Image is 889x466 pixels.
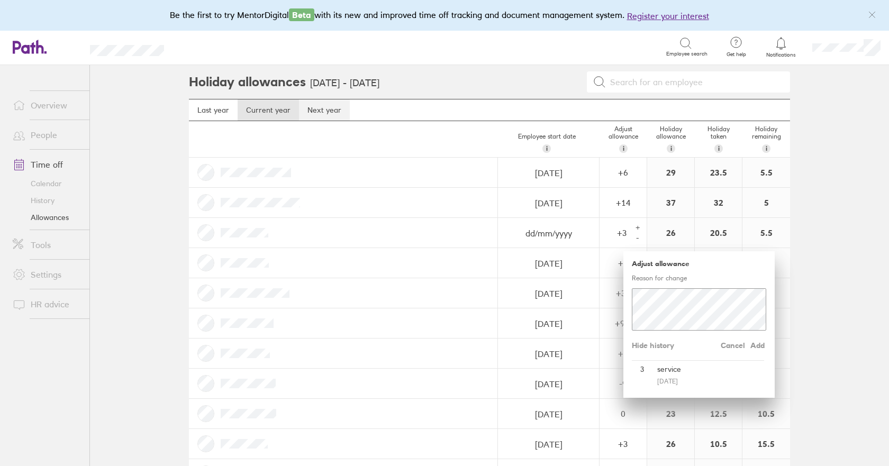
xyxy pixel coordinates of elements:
input: Search for an employee [606,72,784,92]
a: Last year [189,99,238,121]
div: 15.5 [742,429,790,459]
div: - [633,234,642,242]
a: HR advice [4,294,89,315]
input: dd/mm/yyyy [498,339,598,369]
span: i [766,144,767,153]
div: + 6 [600,168,646,177]
div: + 38 [600,288,646,298]
span: Notifications [764,52,799,58]
div: 12.5 [695,399,742,428]
span: Beta [289,8,314,21]
div: + 2 [600,258,646,268]
div: Search [193,42,220,51]
div: Adjust allowance [600,121,647,157]
div: 23.5 [695,158,742,187]
div: Employee start date [494,129,600,157]
a: History [4,192,89,209]
div: + 3 [600,439,646,449]
div: 5.5 [742,218,790,248]
div: + 14 [600,198,646,207]
div: Holiday allowance [647,121,695,157]
a: Time off [4,154,89,175]
input: dd/mm/yyyy [498,279,598,308]
div: 29 [647,158,694,187]
div: 23 [647,399,694,428]
div: + 3 [600,228,631,237]
a: People [4,124,89,145]
div: 5 [742,188,790,217]
div: 26 [647,218,694,248]
div: Holiday remaining [742,121,790,157]
input: dd/mm/yyyy [498,430,598,459]
span: i [670,144,672,153]
h5: Adjust allowance [632,260,766,268]
div: service [653,361,764,378]
a: Allowances [4,209,89,226]
div: + 9.5 [600,318,646,328]
input: dd/mm/yyyy [498,158,598,188]
button: Cancel [721,337,745,354]
span: i [623,144,624,153]
input: dd/mm/yyyy [498,309,598,339]
div: Holiday taken [695,121,742,157]
div: 5.5 [742,158,790,187]
div: + 4 [600,349,646,358]
div: 0 [600,409,646,418]
h2: Holiday allowances [189,65,306,99]
span: Get help [719,51,754,58]
input: dd/mm/yyyy [498,399,598,429]
a: Notifications [764,36,799,58]
input: dd/mm/yyyy [498,249,598,278]
a: Tools [4,234,89,255]
div: 10.5 [695,429,742,459]
p: Reason for change [632,274,766,282]
div: + [633,223,642,232]
div: 32 [695,188,742,217]
div: Be the first to try MentorDigital with its new and improved time off tracking and document manage... [170,8,720,22]
a: Next year [299,99,350,121]
div: 3 [632,360,653,389]
button: Hide history [632,337,674,354]
button: Register your interest [627,10,709,22]
input: dd/mm/yyyy [498,218,598,248]
div: 26 [647,429,694,459]
h3: [DATE] - [DATE] [310,78,379,89]
span: i [718,144,720,153]
div: -9 [600,379,646,388]
div: 10.5 [742,399,790,428]
input: dd/mm/yyyy [498,188,598,218]
input: dd/mm/yyyy [498,369,598,399]
a: Calendar [4,175,89,192]
a: Overview [4,95,89,116]
span: Employee search [666,51,707,57]
a: Settings [4,264,89,285]
div: 20.5 [695,218,742,248]
div: 37 [647,188,694,217]
button: Add [745,337,766,354]
span: Add [749,337,766,354]
span: i [546,144,548,153]
a: Current year [238,99,299,121]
